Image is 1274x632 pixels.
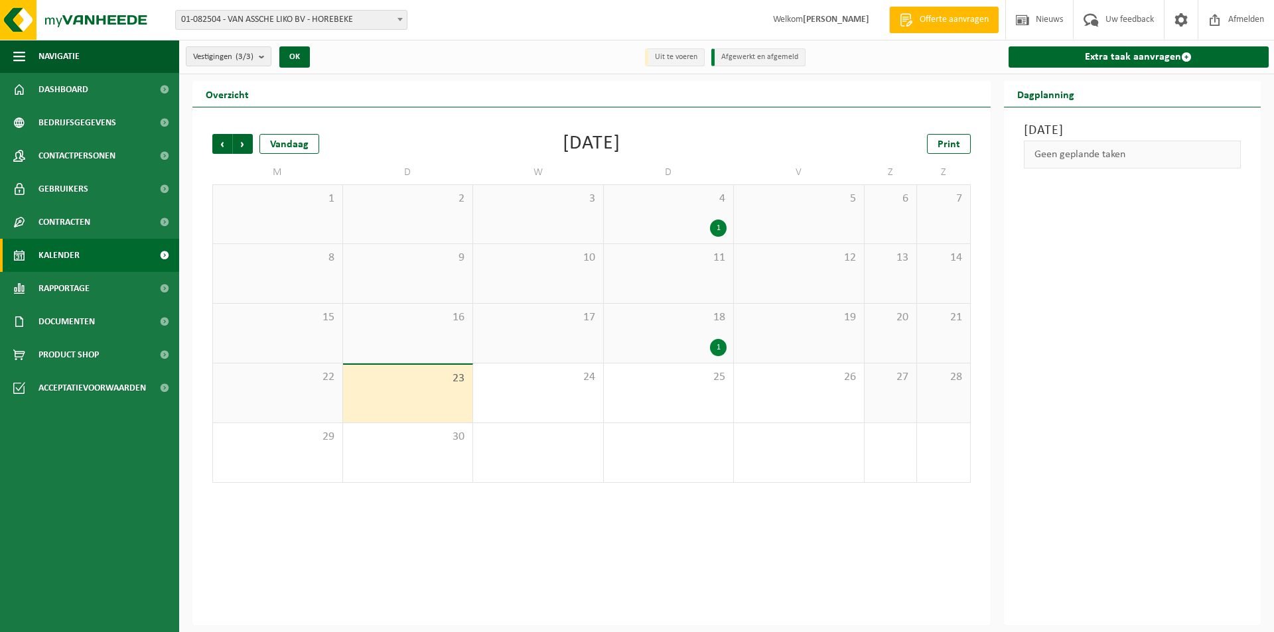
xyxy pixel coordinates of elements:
td: Z [865,160,918,184]
strong: [PERSON_NAME] [803,15,869,25]
td: M [212,160,343,184]
span: 5 [741,192,857,206]
span: 10 [480,251,597,265]
span: 01-082504 - VAN ASSCHE LIKO BV - HOREBEKE [175,10,407,30]
span: 13 [871,251,910,265]
td: W [473,160,604,184]
span: 20 [871,310,910,325]
a: Extra taak aanvragen [1009,46,1269,68]
span: Contracten [38,206,90,239]
button: Vestigingen(3/3) [186,46,271,66]
span: Kalender [38,239,80,272]
span: 11 [610,251,727,265]
div: [DATE] [563,134,620,154]
div: Vandaag [259,134,319,154]
span: 28 [924,370,963,385]
span: 01-082504 - VAN ASSCHE LIKO BV - HOREBEKE [176,11,407,29]
span: 27 [871,370,910,385]
span: Offerte aanvragen [916,13,992,27]
span: Print [938,139,960,150]
td: V [734,160,865,184]
div: 1 [710,339,727,356]
span: 17 [480,310,597,325]
span: 16 [350,310,466,325]
td: Z [917,160,970,184]
span: Acceptatievoorwaarden [38,371,146,405]
span: 29 [220,430,336,444]
span: Documenten [38,305,95,338]
span: 22 [220,370,336,385]
span: Vorige [212,134,232,154]
span: 25 [610,370,727,385]
a: Offerte aanvragen [889,7,999,33]
td: D [604,160,735,184]
li: Afgewerkt en afgemeld [711,48,806,66]
span: Navigatie [38,40,80,73]
span: 18 [610,310,727,325]
span: 3 [480,192,597,206]
span: 12 [741,251,857,265]
span: 24 [480,370,597,385]
span: 2 [350,192,466,206]
h2: Overzicht [192,81,262,107]
span: Bedrijfsgegevens [38,106,116,139]
h2: Dagplanning [1004,81,1088,107]
span: 30 [350,430,466,444]
button: OK [279,46,310,68]
span: Dashboard [38,73,88,106]
span: 4 [610,192,727,206]
span: Rapportage [38,272,90,305]
span: 6 [871,192,910,206]
span: 23 [350,371,466,386]
span: 8 [220,251,336,265]
div: Geen geplande taken [1024,141,1241,168]
span: Volgende [233,134,253,154]
span: Contactpersonen [38,139,115,172]
span: 7 [924,192,963,206]
td: D [343,160,474,184]
span: 14 [924,251,963,265]
span: 19 [741,310,857,325]
span: 26 [741,370,857,385]
h3: [DATE] [1024,121,1241,141]
span: 9 [350,251,466,265]
span: Product Shop [38,338,99,371]
span: 21 [924,310,963,325]
span: Vestigingen [193,47,253,67]
a: Print [927,134,971,154]
div: 1 [710,220,727,237]
count: (3/3) [236,52,253,61]
span: 15 [220,310,336,325]
span: Gebruikers [38,172,88,206]
li: Uit te voeren [645,48,705,66]
span: 1 [220,192,336,206]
